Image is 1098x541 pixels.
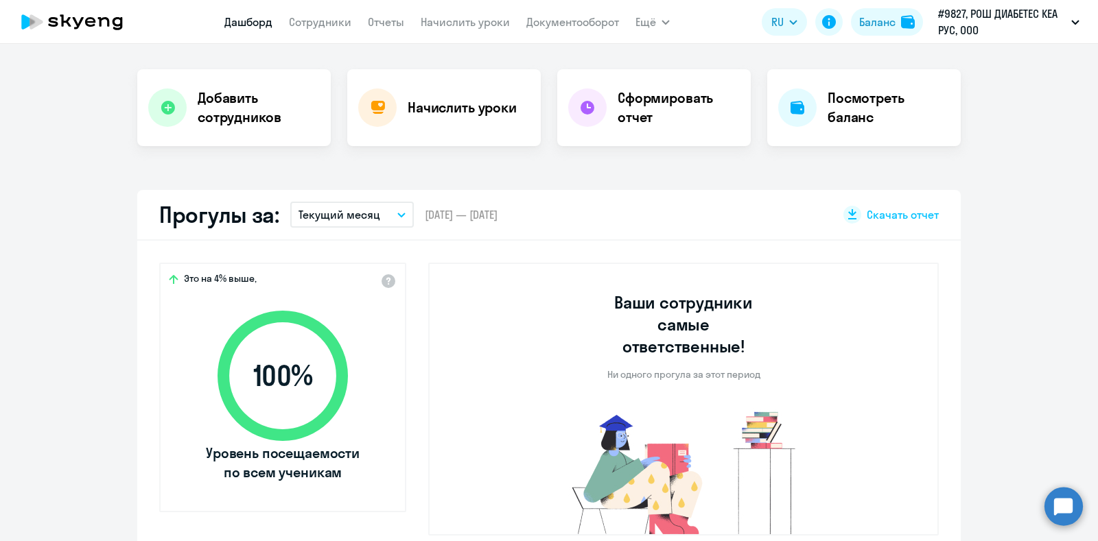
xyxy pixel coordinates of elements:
button: Балансbalance [851,8,923,36]
a: Дашборд [224,15,272,29]
span: Ещё [635,14,656,30]
span: 100 % [204,359,362,392]
button: RU [762,8,807,36]
img: no-truants [546,408,821,534]
h3: Ваши сотрудники самые ответственные! [596,291,772,357]
span: Это на 4% выше, [184,272,257,289]
h4: Посмотреть баланс [828,88,950,127]
button: Ещё [635,8,670,36]
button: Текущий месяц [290,202,414,228]
p: Ни одного прогула за этот период [607,368,760,381]
span: [DATE] — [DATE] [425,207,498,222]
div: Баланс [859,14,896,30]
h2: Прогулы за: [159,201,279,228]
img: balance [901,15,915,29]
p: Текущий месяц [299,206,380,223]
h4: Сформировать отчет [618,88,740,127]
p: #9827, РОШ ДИАБЕТЕС КЕА РУС, ООО [938,5,1066,38]
a: Начислить уроки [421,15,510,29]
a: Документооборот [526,15,619,29]
h4: Начислить уроки [408,98,517,117]
h4: Добавить сотрудников [198,88,320,127]
button: #9827, РОШ ДИАБЕТЕС КЕА РУС, ООО [931,5,1086,38]
a: Сотрудники [289,15,351,29]
span: Скачать отчет [867,207,939,222]
span: RU [771,14,784,30]
span: Уровень посещаемости по всем ученикам [204,444,362,482]
a: Отчеты [368,15,404,29]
